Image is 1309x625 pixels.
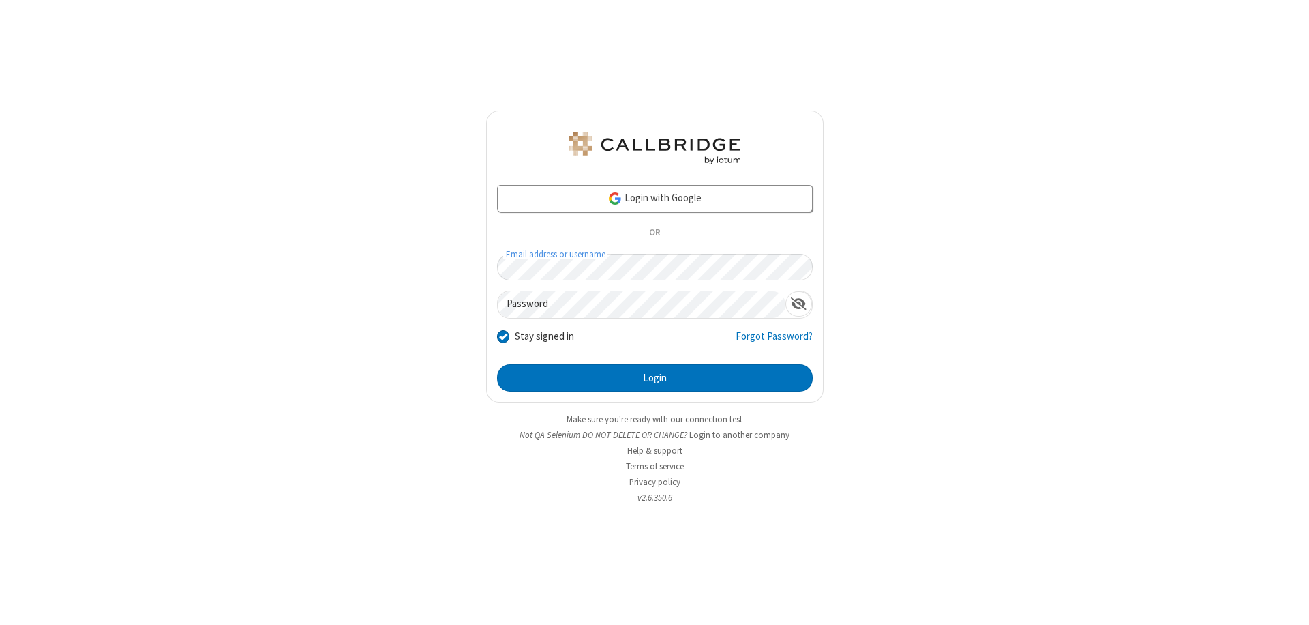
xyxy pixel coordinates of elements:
img: google-icon.png [607,191,622,206]
img: QA Selenium DO NOT DELETE OR CHANGE [566,132,743,164]
span: OR [644,224,665,243]
li: Not QA Selenium DO NOT DELETE OR CHANGE? [486,428,824,441]
li: v2.6.350.6 [486,491,824,504]
div: Show password [785,291,812,317]
label: Stay signed in [515,329,574,345]
a: Help & support [627,445,682,456]
a: Make sure you're ready with our connection test [567,413,742,425]
a: Terms of service [626,461,684,472]
input: Email address or username [497,254,813,280]
iframe: Chat [1275,590,1299,615]
a: Privacy policy [629,476,680,488]
a: Login with Google [497,185,813,212]
a: Forgot Password? [736,329,813,355]
input: Password [498,291,785,318]
button: Login [497,364,813,392]
button: Login to another company [689,428,789,441]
